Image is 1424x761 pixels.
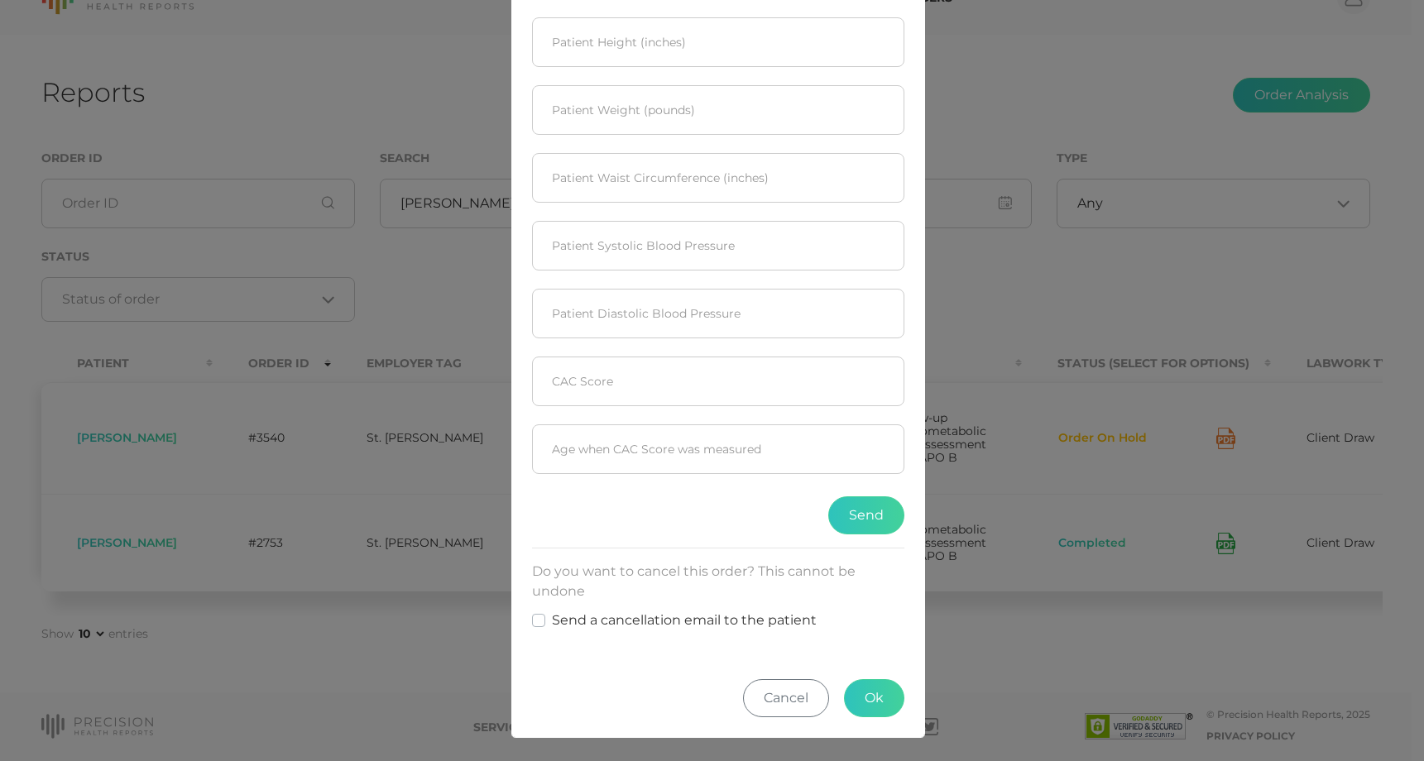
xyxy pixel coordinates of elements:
[844,679,904,717] button: Ok
[532,424,904,474] input: Age when CAC Score was measured
[532,562,904,639] form: Do you want to cancel this order? This cannot be undone
[532,85,904,135] input: Patient Weight (pounds)
[532,357,904,406] input: CAC Score
[532,17,904,67] input: Patient Height (inches)
[532,153,904,203] input: Patient Waist Circumference (inches)
[532,221,904,270] input: Patient Systolic Blood Pressure
[552,610,817,630] label: Send a cancellation email to the patient
[532,289,904,338] input: Patient Diastolic Blood Pressure
[828,496,904,534] button: Send
[743,679,829,717] button: Cancel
